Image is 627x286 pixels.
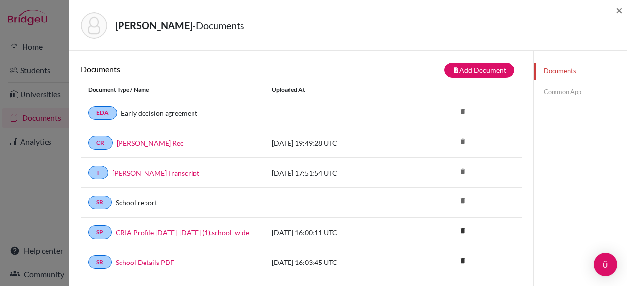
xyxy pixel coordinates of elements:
a: SR [88,255,112,269]
i: delete [456,194,470,208]
div: Uploaded at [265,86,411,94]
div: [DATE] 16:00:11 UTC [265,227,411,238]
a: CR [88,136,113,150]
div: [DATE] 16:03:45 UTC [265,257,411,267]
div: Document Type / Name [81,86,265,94]
a: Documents [534,63,627,80]
a: delete [456,255,470,268]
a: CRIA Profile [DATE]-[DATE] (1).school_wide [116,227,249,238]
a: [PERSON_NAME] Transcript [112,168,199,178]
span: × [616,3,623,17]
span: - Documents [193,20,244,31]
a: SP [88,225,112,239]
a: Common App [534,84,627,101]
a: SR [88,196,112,209]
div: [DATE] 17:51:54 UTC [265,168,411,178]
a: School report [116,198,157,208]
div: Open Intercom Messenger [594,253,617,276]
div: [DATE] 19:49:28 UTC [265,138,411,148]
i: note_add [453,67,459,74]
a: [PERSON_NAME] Rec [117,138,184,148]
a: EDA [88,106,117,120]
i: delete [456,164,470,178]
i: delete [456,223,470,238]
i: delete [456,104,470,119]
a: Early decision agreement [121,108,197,118]
button: note_addAdd Document [444,63,514,78]
button: Close [616,4,623,16]
a: School Details PDF [116,257,174,267]
h6: Documents [81,65,301,74]
i: delete [456,134,470,149]
i: delete [456,253,470,268]
a: delete [456,225,470,238]
a: T [88,166,108,179]
strong: [PERSON_NAME] [115,20,193,31]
